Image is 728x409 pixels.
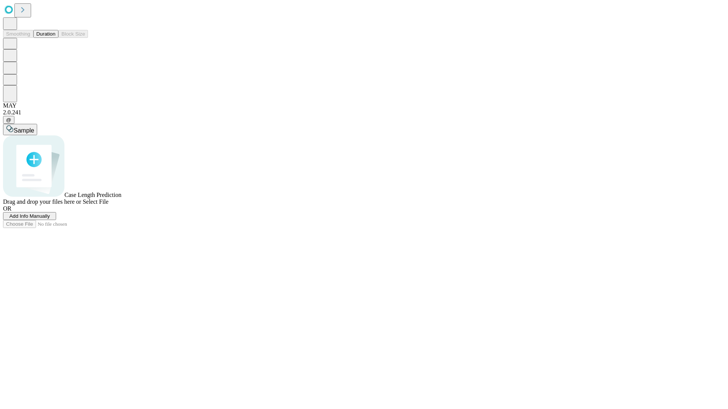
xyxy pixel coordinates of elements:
[14,127,34,134] span: Sample
[58,30,88,38] button: Block Size
[3,205,11,212] span: OR
[33,30,58,38] button: Duration
[3,212,56,220] button: Add Info Manually
[3,116,14,124] button: @
[3,30,33,38] button: Smoothing
[83,198,108,205] span: Select File
[3,124,37,135] button: Sample
[64,192,121,198] span: Case Length Prediction
[9,213,50,219] span: Add Info Manually
[3,198,81,205] span: Drag and drop your files here or
[3,109,725,116] div: 2.0.241
[6,117,11,123] span: @
[3,102,725,109] div: MAY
